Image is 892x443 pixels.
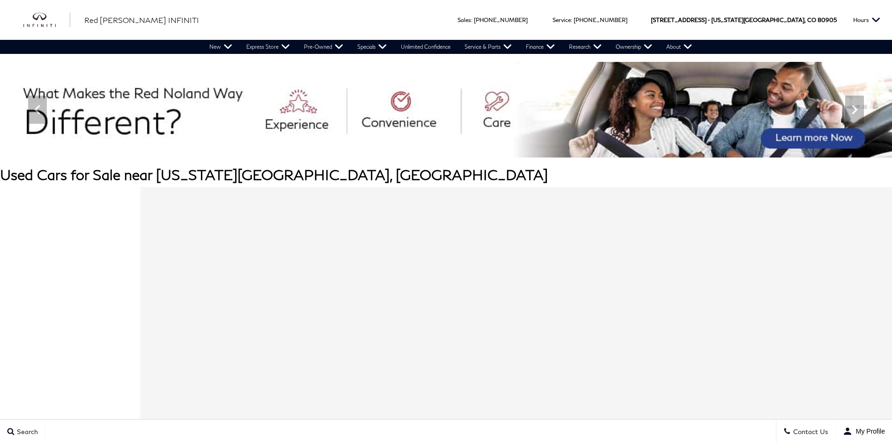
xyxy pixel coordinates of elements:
a: Research [562,40,609,54]
a: Ownership [609,40,659,54]
span: : [471,16,472,23]
a: [PHONE_NUMBER] [474,16,528,23]
span: Contact Us [791,428,828,435]
a: Service & Parts [457,40,519,54]
span: My Profile [852,428,885,435]
a: [STREET_ADDRESS] • [US_STATE][GEOGRAPHIC_DATA], CO 80905 [651,16,837,23]
a: Express Store [239,40,297,54]
span: : [571,16,572,23]
span: Red [PERSON_NAME] INFINITI [84,15,199,24]
a: Pre-Owned [297,40,350,54]
span: Search [15,428,38,435]
a: Red [PERSON_NAME] INFINITI [84,15,199,26]
a: Finance [519,40,562,54]
a: About [659,40,699,54]
a: New [202,40,239,54]
a: infiniti [23,13,70,28]
span: Sales [457,16,471,23]
a: [PHONE_NUMBER] [574,16,627,23]
img: INFINITI [23,13,70,28]
nav: Main Navigation [202,40,699,54]
a: Unlimited Confidence [394,40,457,54]
button: user-profile-menu [836,420,892,443]
a: Specials [350,40,394,54]
span: Service [553,16,571,23]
